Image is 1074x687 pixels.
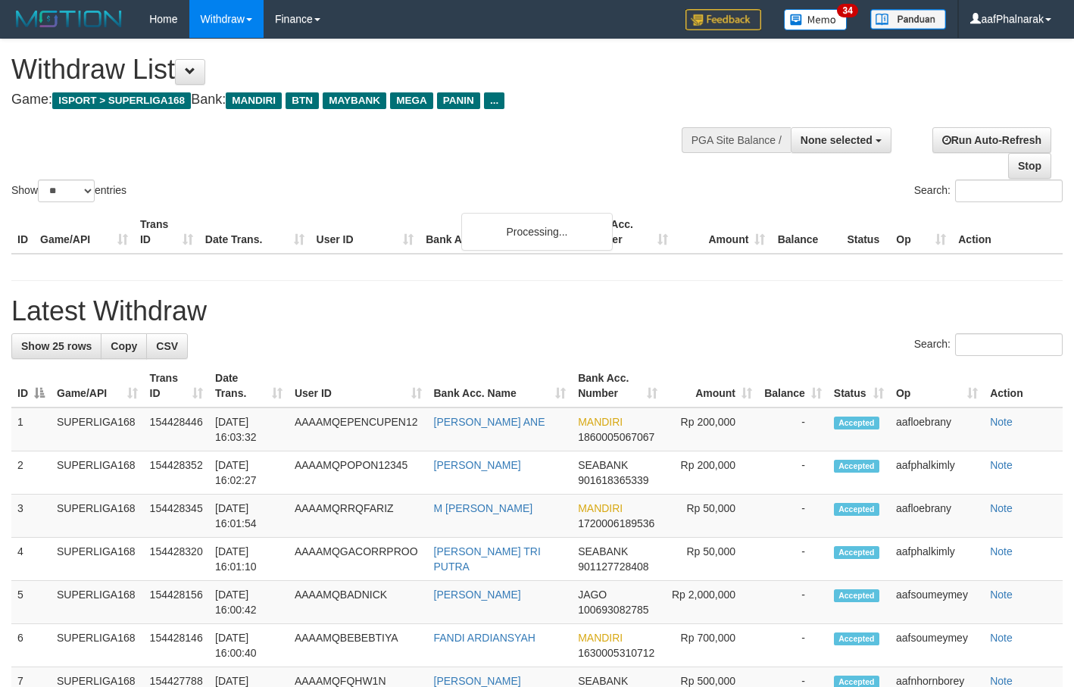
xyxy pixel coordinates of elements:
td: SUPERLIGA168 [51,408,144,451]
a: Note [990,545,1013,557]
td: 2 [11,451,51,495]
td: aafphalkimly [890,538,984,581]
span: Show 25 rows [21,340,92,352]
span: MANDIRI [578,502,623,514]
label: Search: [914,180,1063,202]
td: AAAAMQGACORRPROO [289,538,428,581]
td: Rp 2,000,000 [663,581,758,624]
a: [PERSON_NAME] [434,459,521,471]
a: Note [990,589,1013,601]
span: SEABANK [578,459,628,471]
img: Button%20Memo.svg [784,9,848,30]
a: [PERSON_NAME] TRI PUTRA [434,545,541,573]
td: [DATE] 16:03:32 [209,408,289,451]
td: 154428156 [144,581,209,624]
td: [DATE] 16:01:10 [209,538,289,581]
th: Bank Acc. Name [420,211,576,254]
a: Note [990,459,1013,471]
button: None selected [791,127,891,153]
a: Show 25 rows [11,333,101,359]
th: Action [952,211,1063,254]
a: Note [990,675,1013,687]
span: Copy 100693082785 to clipboard [578,604,648,616]
img: panduan.png [870,9,946,30]
td: SUPERLIGA168 [51,538,144,581]
label: Search: [914,333,1063,356]
img: Feedback.jpg [685,9,761,30]
td: 154428146 [144,624,209,667]
td: - [758,538,828,581]
td: aafloebrany [890,408,984,451]
a: Note [990,416,1013,428]
span: Copy [111,340,137,352]
a: FANDI ARDIANSYAH [434,632,535,644]
td: Rp 50,000 [663,495,758,538]
span: Accepted [834,503,879,516]
td: Rp 200,000 [663,451,758,495]
th: Action [984,364,1063,408]
a: [PERSON_NAME] ANE [434,416,545,428]
a: Stop [1008,153,1051,179]
input: Search: [955,180,1063,202]
td: 154428446 [144,408,209,451]
td: [DATE] 16:00:40 [209,624,289,667]
h1: Latest Withdraw [11,296,1063,326]
th: Amount: activate to sort column ascending [663,364,758,408]
span: MAYBANK [323,92,386,109]
span: None selected [801,134,873,146]
td: Rp 50,000 [663,538,758,581]
td: AAAAMQPOPON12345 [289,451,428,495]
th: Status: activate to sort column ascending [828,364,890,408]
th: Bank Acc. Number: activate to sort column ascending [572,364,663,408]
td: aafsoumeymey [890,624,984,667]
div: PGA Site Balance / [682,127,791,153]
td: 154428352 [144,451,209,495]
span: SEABANK [578,675,628,687]
td: SUPERLIGA168 [51,624,144,667]
span: BTN [286,92,319,109]
select: Showentries [38,180,95,202]
td: 5 [11,581,51,624]
th: ID [11,211,34,254]
td: - [758,495,828,538]
h4: Game: Bank: [11,92,701,108]
span: Copy 901618365339 to clipboard [578,474,648,486]
th: Bank Acc. Number [576,211,674,254]
span: PANIN [437,92,480,109]
th: Status [841,211,890,254]
span: Copy 1630005310712 to clipboard [578,647,654,659]
td: SUPERLIGA168 [51,451,144,495]
a: M [PERSON_NAME] [434,502,533,514]
th: ID: activate to sort column descending [11,364,51,408]
td: AAAAMQBEBEBTIYA [289,624,428,667]
span: JAGO [578,589,607,601]
td: [DATE] 16:02:27 [209,451,289,495]
span: MANDIRI [578,632,623,644]
th: Trans ID [134,211,199,254]
img: MOTION_logo.png [11,8,126,30]
th: Op: activate to sort column ascending [890,364,984,408]
span: SEABANK [578,545,628,557]
a: Run Auto-Refresh [932,127,1051,153]
span: Copy 1720006189536 to clipboard [578,517,654,529]
span: Accepted [834,546,879,559]
label: Show entries [11,180,126,202]
span: Accepted [834,589,879,602]
a: Note [990,502,1013,514]
th: Balance: activate to sort column ascending [758,364,828,408]
th: Game/API [34,211,134,254]
span: ... [484,92,504,109]
a: [PERSON_NAME] [434,589,521,601]
td: - [758,408,828,451]
a: CSV [146,333,188,359]
span: Accepted [834,417,879,429]
th: Game/API: activate to sort column ascending [51,364,144,408]
th: User ID: activate to sort column ascending [289,364,428,408]
span: Accepted [834,460,879,473]
th: Op [890,211,952,254]
td: AAAAMQEPENCUPEN12 [289,408,428,451]
td: aafsoumeymey [890,581,984,624]
th: Balance [771,211,841,254]
a: Note [990,632,1013,644]
th: User ID [311,211,420,254]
